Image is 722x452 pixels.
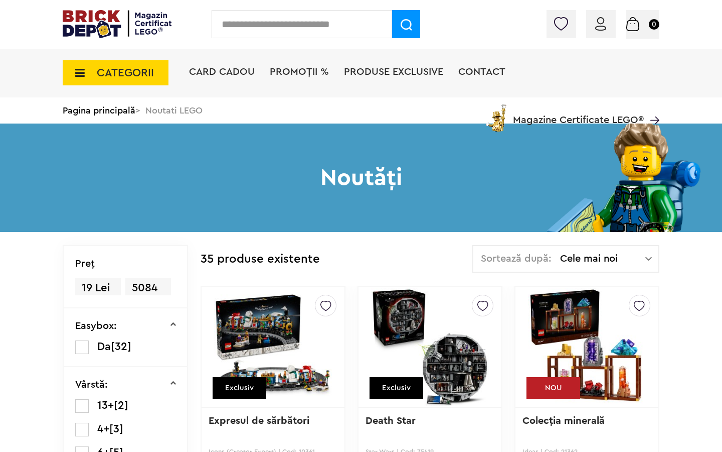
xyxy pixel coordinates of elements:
[111,341,131,352] span: [32]
[366,416,416,426] a: Death Star
[97,423,109,434] span: 4+
[370,377,423,399] div: Exclusiv
[75,278,121,298] span: 19 Lei
[97,341,111,352] span: Da
[97,67,154,78] span: CATEGORII
[522,416,605,426] a: Colecţia minerală
[344,67,443,77] a: Produse exclusive
[75,259,95,269] p: Preţ
[114,400,128,411] span: [2]
[125,278,171,311] span: 5084 Lei
[649,19,659,30] small: 0
[189,67,255,77] a: Card Cadou
[270,67,329,77] a: PROMOȚII %
[213,377,266,399] div: Exclusiv
[526,377,580,399] div: NOU
[97,400,114,411] span: 13+
[209,416,309,426] a: Expresul de sărbători
[644,102,659,112] a: Magazine Certificate LEGO®
[75,380,108,390] p: Vârstă:
[458,67,505,77] a: Contact
[371,277,489,417] img: Death Star
[481,254,552,264] span: Sortează după:
[75,321,117,331] p: Easybox:
[201,245,320,274] div: 35 produse existente
[560,254,645,264] span: Cele mai noi
[109,423,123,434] span: [3]
[214,277,332,417] img: Expresul de sărbători
[528,277,646,417] img: Colecţia minerală
[513,102,644,125] span: Magazine Certificate LEGO®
